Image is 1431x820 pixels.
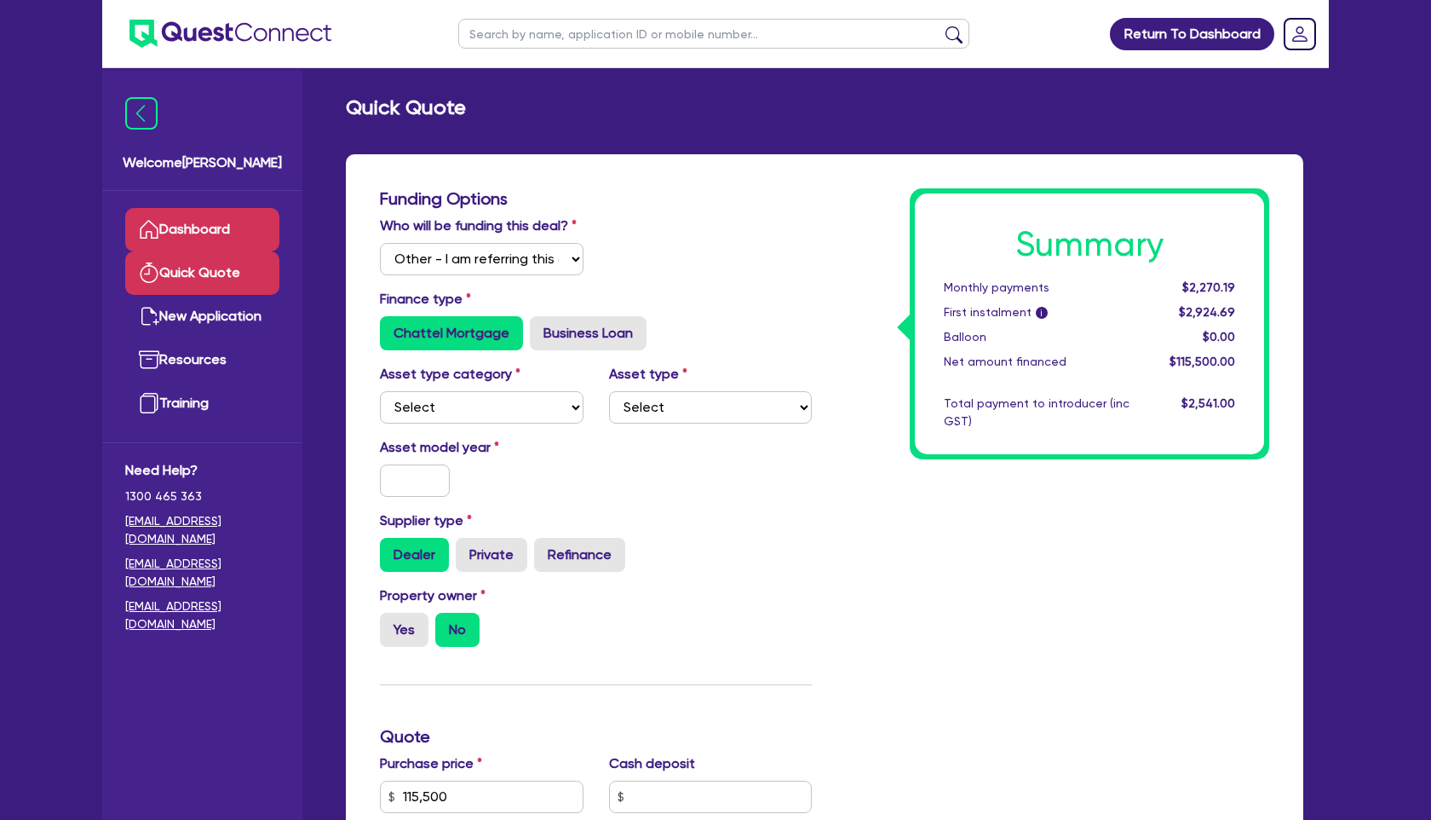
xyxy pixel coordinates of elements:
[456,538,527,572] label: Private
[129,20,331,48] img: quest-connect-logo-blue
[1179,305,1235,319] span: $2,924.69
[123,153,282,173] span: Welcome [PERSON_NAME]
[380,364,520,384] label: Asset type category
[530,316,647,350] label: Business Loan
[609,754,695,774] label: Cash deposit
[367,437,596,458] label: Asset model year
[125,97,158,130] img: icon-menu-close
[1036,307,1048,319] span: i
[125,295,279,338] a: New Application
[534,538,625,572] label: Refinance
[931,353,1142,371] div: Net amount financed
[380,726,812,747] h3: Quote
[125,251,279,295] a: Quick Quote
[380,289,471,309] label: Finance type
[931,395,1142,430] div: Total payment to introducer (inc GST)
[944,224,1235,265] h1: Summary
[380,511,472,531] label: Supplier type
[125,208,279,251] a: Dashboard
[458,19,969,49] input: Search by name, application ID or mobile number...
[125,598,279,633] a: [EMAIL_ADDRESS][DOMAIN_NAME]
[125,512,279,548] a: [EMAIL_ADDRESS][DOMAIN_NAME]
[125,338,279,382] a: Resources
[380,754,482,774] label: Purchase price
[125,460,279,481] span: Need Help?
[1203,330,1235,344] span: $0.00
[609,364,687,384] label: Asset type
[1181,396,1235,410] span: $2,541.00
[139,349,159,370] img: resources
[125,488,279,505] span: 1300 465 363
[1170,355,1235,368] span: $115,500.00
[380,613,428,647] label: Yes
[125,382,279,425] a: Training
[931,303,1142,321] div: First instalment
[1110,18,1274,50] a: Return To Dashboard
[1278,12,1322,56] a: Dropdown toggle
[380,216,577,236] label: Who will be funding this deal?
[380,538,449,572] label: Dealer
[931,328,1142,346] div: Balloon
[139,306,159,326] img: new-application
[346,95,466,120] h2: Quick Quote
[139,393,159,413] img: training
[380,586,486,606] label: Property owner
[139,263,159,283] img: quick-quote
[380,188,812,209] h3: Funding Options
[1182,280,1235,294] span: $2,270.19
[435,613,480,647] label: No
[380,316,523,350] label: Chattel Mortgage
[931,279,1142,297] div: Monthly payments
[125,555,279,591] a: [EMAIL_ADDRESS][DOMAIN_NAME]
